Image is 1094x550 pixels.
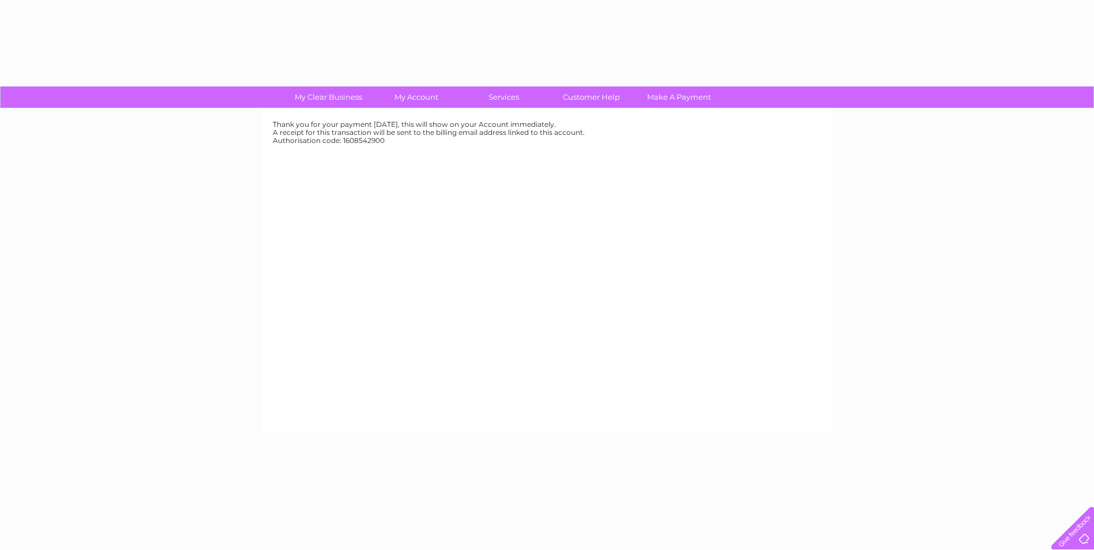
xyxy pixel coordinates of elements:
div: A receipt for this transaction will be sent to the billing email address linked to this account. [273,129,822,137]
a: My Account [369,86,464,108]
div: Authorisation code: 1608542900 [273,137,822,145]
a: Services [456,86,551,108]
a: Make A Payment [631,86,727,108]
div: Thank you for your payment [DATE], this will show on your Account immediately. [273,120,822,129]
a: My Clear Business [281,86,376,108]
a: Customer Help [544,86,639,108]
